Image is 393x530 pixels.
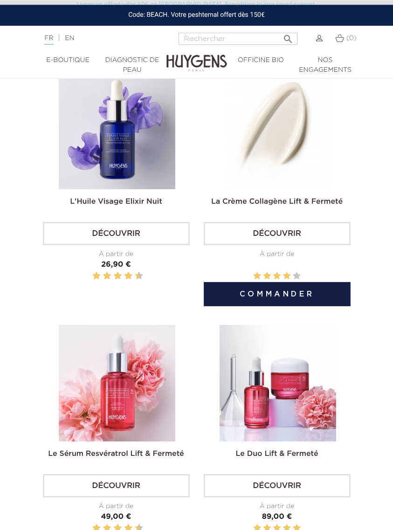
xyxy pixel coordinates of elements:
label: 1 [90,270,92,282]
img: L'Huile Visage Elixir Nuit [59,73,175,189]
a: Découvrir [204,474,351,497]
label: 5 [293,270,300,282]
a: Nos engagements [293,55,358,75]
img: Huygens [166,40,227,73]
span: (0) [346,35,357,41]
button:  [280,30,296,42]
a: Découvrir [43,222,190,245]
label: 7 [123,270,124,282]
label: 3 [101,270,103,282]
span: 49,00 € [101,513,131,521]
img: Le Duo Lift & Fermeté [220,325,336,441]
div: | [40,33,157,44]
a: FR [44,35,53,45]
label: 10 [137,270,141,282]
label: 2 [263,270,271,282]
label: 4 [283,270,290,282]
label: 2 [94,270,99,282]
label: 3 [273,270,281,282]
button: Commander [204,282,351,306]
label: 6 [116,270,120,282]
a: Découvrir [204,222,351,245]
a: Diagnostic de peau [100,55,165,75]
a: E-Boutique [36,55,100,65]
label: 9 [133,270,135,282]
a: Officine Bio [229,55,293,65]
label: 8 [126,270,131,282]
a: L'Huile Visage Elixir Nuit [70,198,162,206]
div: À partir de [204,249,351,259]
span: 89,00 € [262,513,292,521]
div: À partir de [43,502,190,511]
img: Le Sérum Resvératrol Lift & Fermeté [59,325,175,441]
label: 1 [254,270,261,282]
a: Le Duo Lift & Fermeté [235,450,318,458]
input: Rechercher [179,33,297,45]
label: 5 [112,270,113,282]
span: 26,90 € [101,261,131,268]
a: EN [65,35,74,41]
label: 4 [105,270,110,282]
div: À partir de [204,502,351,511]
i:  [283,31,294,42]
a: Découvrir [43,474,190,497]
div: À partir de [43,249,190,259]
a: La Crème Collagène Lift & Fermeté [211,198,343,206]
a: Le Sérum Resvératrol Lift & Fermeté [48,450,184,458]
